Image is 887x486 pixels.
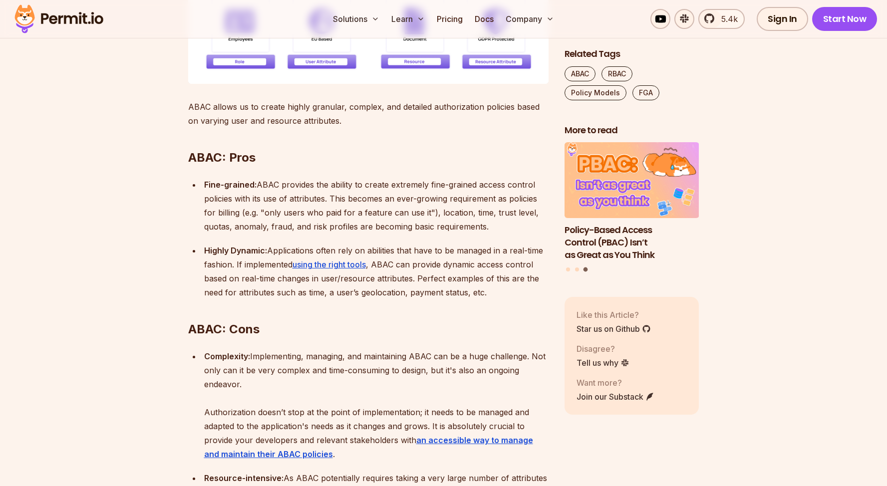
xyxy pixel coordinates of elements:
a: Docs [471,9,498,29]
a: using the right tools [293,259,366,269]
button: Go to slide 2 [575,267,579,271]
span: 5.4k [715,13,738,25]
button: Go to slide 1 [566,267,570,271]
img: Permit logo [10,2,108,36]
p: ABAC allows us to create highly granular, complex, and detailed authorization policies based on v... [188,100,549,128]
h3: Policy-Based Access Control (PBAC) Isn’t as Great as You Think [565,224,699,261]
a: Tell us why [577,357,629,369]
strong: Complexity: [204,351,250,361]
p: Like this Article? [577,309,651,321]
button: Learn [387,9,429,29]
a: FGA [632,85,659,100]
button: Company [502,9,558,29]
a: RBAC [601,66,632,81]
strong: Resource-intensive: [204,473,284,483]
a: Policy-Based Access Control (PBAC) Isn’t as Great as You ThinkPolicy-Based Access Control (PBAC) ... [565,143,699,261]
a: Star us on Github [577,323,651,335]
div: Posts [565,143,699,273]
p: Want more? [577,377,654,389]
img: Policy-Based Access Control (PBAC) Isn’t as Great as You Think [565,143,699,219]
h2: ABAC: Cons [188,281,549,337]
p: Disagree? [577,343,629,355]
div: ABAC provides the ability to create extremely fine-grained access control policies with its use o... [204,178,549,234]
button: Go to slide 3 [584,267,588,272]
a: ABAC [565,66,595,81]
a: Pricing [433,9,467,29]
li: 3 of 3 [565,143,699,261]
div: Applications often rely on abilities that have to be managed in a real-time fashion. If implement... [204,243,549,299]
h2: More to read [565,124,699,137]
button: Solutions [329,9,383,29]
a: Sign In [757,7,808,31]
a: Join our Substack [577,391,654,403]
div: Implementing, managing, and maintaining ABAC can be a huge challenge. Not only can it be very com... [204,349,549,461]
a: Start Now [812,7,878,31]
strong: Highly Dynamic: [204,245,267,255]
a: Policy Models [565,85,626,100]
h2: Related Tags [565,48,699,60]
a: 5.4k [698,9,745,29]
strong: Fine-grained: [204,180,257,190]
h2: ABAC: Pros [188,110,549,166]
